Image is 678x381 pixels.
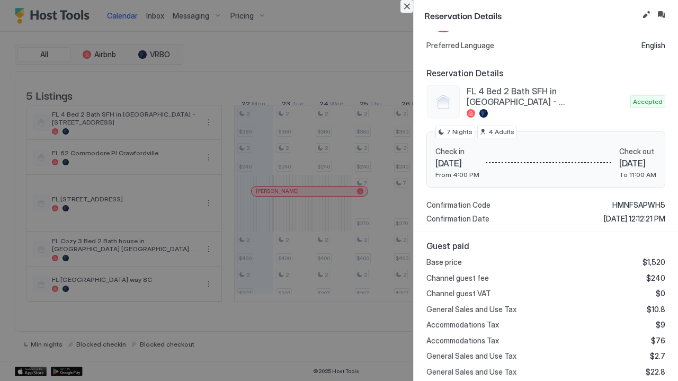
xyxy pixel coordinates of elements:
[426,273,489,283] span: Channel guest fee
[426,351,516,361] span: General Sales and Use Tax
[651,336,665,345] span: $76
[612,200,665,210] span: HMNFSAPWH5
[424,8,638,22] span: Reservation Details
[640,8,653,21] button: Edit reservation
[426,289,491,298] span: Channel guest VAT
[426,241,665,251] span: Guest paid
[467,86,626,107] span: FL 4 Bed 2 Bath SFH in [GEOGRAPHIC_DATA] - [STREET_ADDRESS]
[426,258,462,267] span: Base price
[426,367,516,377] span: General Sales and Use Tax
[488,127,514,137] span: 4 Adults
[656,289,665,298] span: $0
[426,336,499,345] span: Accommodations Tax
[619,171,656,179] span: To 11:00 AM
[426,320,499,330] span: Accommodations Tax
[426,68,665,78] span: Reservation Details
[604,214,665,224] span: [DATE] 12:12:21 PM
[641,41,665,50] span: English
[619,158,656,169] span: [DATE]
[633,97,663,107] span: Accepted
[647,305,665,314] span: $10.8
[646,367,665,377] span: $22.8
[426,214,489,224] span: Confirmation Date
[435,171,479,179] span: From 4:00 PM
[619,147,656,156] span: Check out
[435,158,479,169] span: [DATE]
[447,127,472,137] span: 7 Nights
[426,305,516,314] span: General Sales and Use Tax
[646,273,665,283] span: $240
[650,351,665,361] span: $2.7
[435,147,479,156] span: Check in
[656,320,665,330] span: $9
[426,200,490,210] span: Confirmation Code
[643,258,665,267] span: $1,520
[426,41,494,50] span: Preferred Language
[655,8,667,21] button: Inbox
